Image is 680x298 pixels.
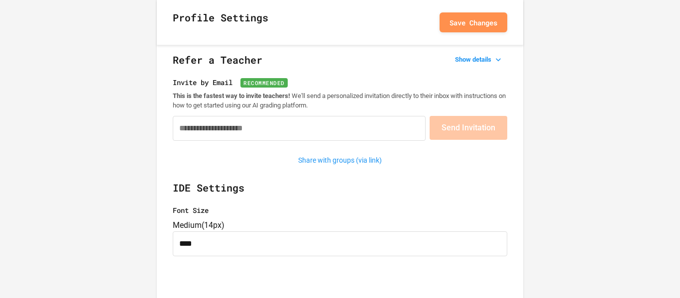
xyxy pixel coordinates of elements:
button: Share with groups (via link) [293,153,387,168]
label: Invite by Email [173,77,507,88]
span: Recommended [240,78,288,88]
h2: IDE Settings [173,180,507,205]
label: Font Size [173,205,507,215]
h2: Refer a Teacher [173,52,507,77]
p: We'll send a personalized invitation directly to their inbox with instructions on how to get star... [173,92,507,110]
strong: This is the fastest way to invite teachers! [173,92,290,99]
button: Save Changes [440,12,507,32]
button: Send Invitation [430,116,507,140]
button: Show details [451,53,507,67]
h2: Profile Settings [173,10,268,35]
div: Medium ( 14px ) [173,219,507,231]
